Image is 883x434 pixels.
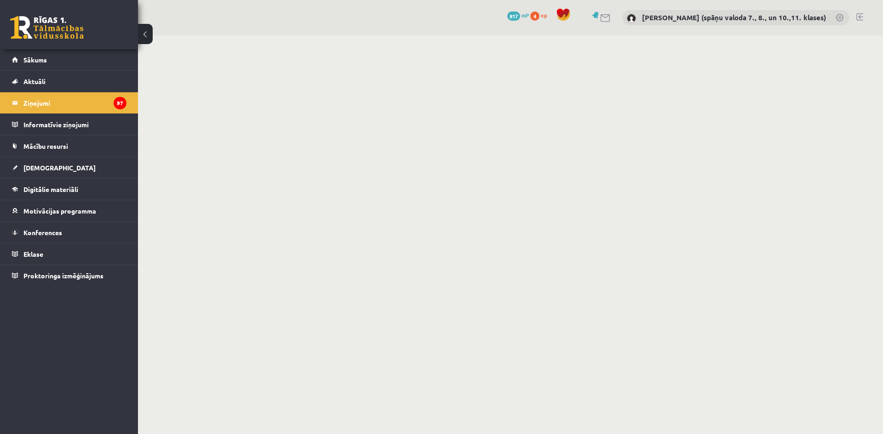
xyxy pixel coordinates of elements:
a: 817 mP [507,11,529,19]
span: xp [541,11,547,19]
a: Digitālie materiāli [12,179,126,200]
a: [PERSON_NAME] (spāņu valoda 7., 8., un 10.,11. klases) [642,13,826,22]
a: Rīgas 1. Tālmācības vidusskola [10,16,84,39]
span: Aktuāli [23,77,46,85]
a: [DEMOGRAPHIC_DATA] [12,157,126,178]
legend: Ziņojumi [23,92,126,113]
span: Konferences [23,228,62,237]
a: Eklase [12,243,126,265]
span: Eklase [23,250,43,258]
a: Motivācijas programma [12,200,126,221]
span: 4 [530,11,539,21]
span: Mācību resursi [23,142,68,150]
a: Sākums [12,49,126,70]
a: Proktoringa izmēģinājums [12,265,126,286]
a: Aktuāli [12,71,126,92]
span: mP [522,11,529,19]
img: Signe Sirmā (spāņu valoda 7., 8., un 10.,11. klases) [627,14,636,23]
legend: Informatīvie ziņojumi [23,114,126,135]
span: Sākums [23,56,47,64]
span: 817 [507,11,520,21]
a: 4 xp [530,11,551,19]
a: Konferences [12,222,126,243]
span: Motivācijas programma [23,207,96,215]
i: 97 [114,97,126,109]
span: [DEMOGRAPHIC_DATA] [23,163,96,172]
a: Mācību resursi [12,135,126,157]
span: Digitālie materiāli [23,185,78,193]
span: Proktoringa izmēģinājums [23,271,103,280]
a: Ziņojumi97 [12,92,126,113]
a: Informatīvie ziņojumi [12,114,126,135]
